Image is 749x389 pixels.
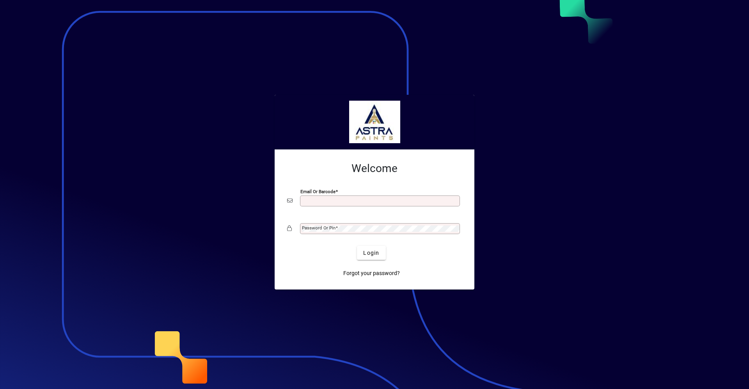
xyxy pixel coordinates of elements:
[343,269,400,277] span: Forgot your password?
[302,225,335,231] mat-label: Password or Pin
[340,266,403,280] a: Forgot your password?
[357,246,385,260] button: Login
[363,249,379,257] span: Login
[287,162,462,175] h2: Welcome
[300,189,335,194] mat-label: Email or Barcode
